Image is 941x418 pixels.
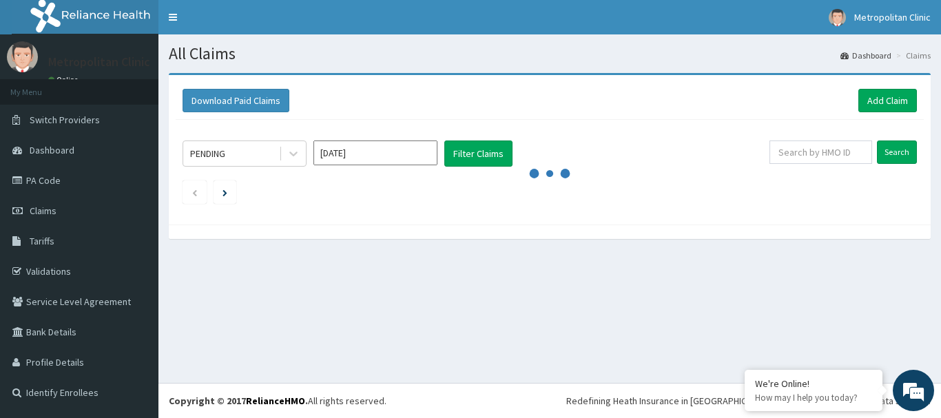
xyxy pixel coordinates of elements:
strong: Copyright © 2017 . [169,395,308,407]
img: User Image [829,9,846,26]
span: Tariffs [30,235,54,247]
a: Previous page [192,186,198,198]
img: User Image [7,41,38,72]
a: RelianceHMO [246,395,305,407]
input: Search by HMO ID [769,140,872,164]
h1: All Claims [169,45,931,63]
div: Redefining Heath Insurance in [GEOGRAPHIC_DATA] using Telemedicine and Data Science! [566,394,931,408]
span: Dashboard [30,144,74,156]
button: Download Paid Claims [183,89,289,112]
div: We're Online! [755,377,872,390]
input: Select Month and Year [313,140,437,165]
p: How may I help you today? [755,392,872,404]
a: Next page [223,186,227,198]
span: Claims [30,205,56,217]
input: Search [877,140,917,164]
span: Switch Providers [30,114,100,126]
li: Claims [893,50,931,61]
span: Metropolitan Clinic [854,11,931,23]
a: Online [48,75,81,85]
a: Dashboard [840,50,891,61]
button: Filter Claims [444,140,513,167]
div: PENDING [190,147,225,160]
a: Add Claim [858,89,917,112]
svg: audio-loading [529,153,570,194]
footer: All rights reserved. [158,383,941,418]
p: Metropolitan Clinic [48,56,150,68]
